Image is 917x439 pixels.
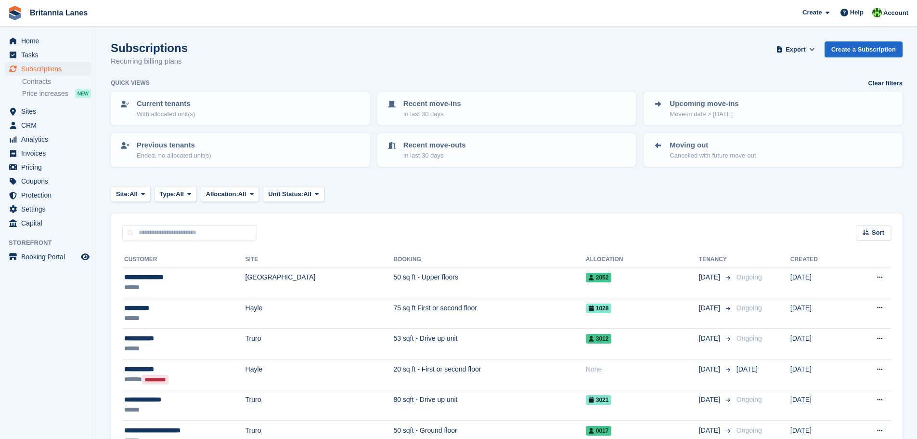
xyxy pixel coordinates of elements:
h6: Quick views [111,79,150,87]
span: Invoices [21,146,79,160]
span: Site: [116,189,129,199]
a: menu [5,48,91,62]
span: CRM [21,119,79,132]
td: Truro [245,329,394,359]
span: Analytics [21,133,79,146]
a: menu [5,174,91,188]
span: Sort [872,228,884,238]
a: Contracts [22,77,91,86]
th: Site [245,252,394,267]
button: Type: All [155,186,197,202]
a: Moving out Cancelled with future move-out [645,134,902,166]
a: Current tenants With allocated unit(s) [112,93,369,124]
a: menu [5,216,91,230]
span: Ongoing [736,334,762,342]
span: 3012 [586,334,612,344]
span: 1028 [586,304,612,313]
span: Storefront [9,238,96,248]
th: Tenancy [699,252,733,267]
td: Hayle [245,298,394,329]
a: Preview store [79,251,91,263]
span: Unit Status: [268,189,303,199]
span: [DATE] [699,364,722,374]
td: 50 sq ft - Upper floors [393,267,585,298]
span: [DATE] [699,272,722,282]
span: [DATE] [699,333,722,344]
span: Ongoing [736,396,762,403]
a: menu [5,133,91,146]
button: Site: All [111,186,151,202]
a: menu [5,146,91,160]
p: In last 30 days [403,109,461,119]
p: Cancelled with future move-out [670,151,756,160]
p: With allocated unit(s) [137,109,195,119]
td: [DATE] [790,298,849,329]
p: Previous tenants [137,140,211,151]
a: Upcoming move-ins Move-in date > [DATE] [645,93,902,124]
span: Capital [21,216,79,230]
span: Booking Portal [21,250,79,264]
span: Settings [21,202,79,216]
p: Upcoming move-ins [670,98,738,109]
span: All [176,189,184,199]
a: menu [5,34,91,48]
a: Recent move-ins In last 30 days [378,93,635,124]
span: [DATE] [699,395,722,405]
td: [GEOGRAPHIC_DATA] [245,267,394,298]
td: 53 sqft - Drive up unit [393,329,585,359]
th: Booking [393,252,585,267]
a: menu [5,250,91,264]
img: Robert Parr [872,8,882,17]
span: Protection [21,188,79,202]
span: Ongoing [736,426,762,434]
span: [DATE] [699,426,722,436]
th: Customer [122,252,245,267]
td: Hayle [245,359,394,390]
a: menu [5,119,91,132]
span: Create [802,8,822,17]
a: Britannia Lanes [26,5,91,21]
a: Previous tenants Ended, no allocated unit(s) [112,134,369,166]
td: [DATE] [790,390,849,421]
span: Coupons [21,174,79,188]
td: [DATE] [790,267,849,298]
span: 2052 [586,273,612,282]
p: Ended, no allocated unit(s) [137,151,211,160]
span: Help [850,8,864,17]
a: menu [5,160,91,174]
p: Recent move-outs [403,140,466,151]
a: menu [5,188,91,202]
span: Tasks [21,48,79,62]
td: [DATE] [790,359,849,390]
th: Created [790,252,849,267]
span: Price increases [22,89,68,98]
td: 75 sq ft First or second floor [393,298,585,329]
a: menu [5,105,91,118]
td: 80 sqft - Drive up unit [393,390,585,421]
div: None [586,364,699,374]
p: Current tenants [137,98,195,109]
span: [DATE] [699,303,722,313]
th: Allocation [586,252,699,267]
span: All [238,189,246,199]
span: Home [21,34,79,48]
p: Moving out [670,140,756,151]
button: Unit Status: All [263,186,324,202]
a: Recent move-outs In last 30 days [378,134,635,166]
p: Recent move-ins [403,98,461,109]
span: Ongoing [736,273,762,281]
a: menu [5,202,91,216]
p: Move-in date > [DATE] [670,109,738,119]
td: Truro [245,390,394,421]
span: Allocation: [206,189,238,199]
span: Pricing [21,160,79,174]
span: Account [883,8,908,18]
a: Price increases NEW [22,88,91,99]
span: 3021 [586,395,612,405]
button: Allocation: All [201,186,259,202]
span: [DATE] [736,365,758,373]
span: Subscriptions [21,62,79,76]
td: [DATE] [790,329,849,359]
span: All [129,189,138,199]
span: 0017 [586,426,612,436]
